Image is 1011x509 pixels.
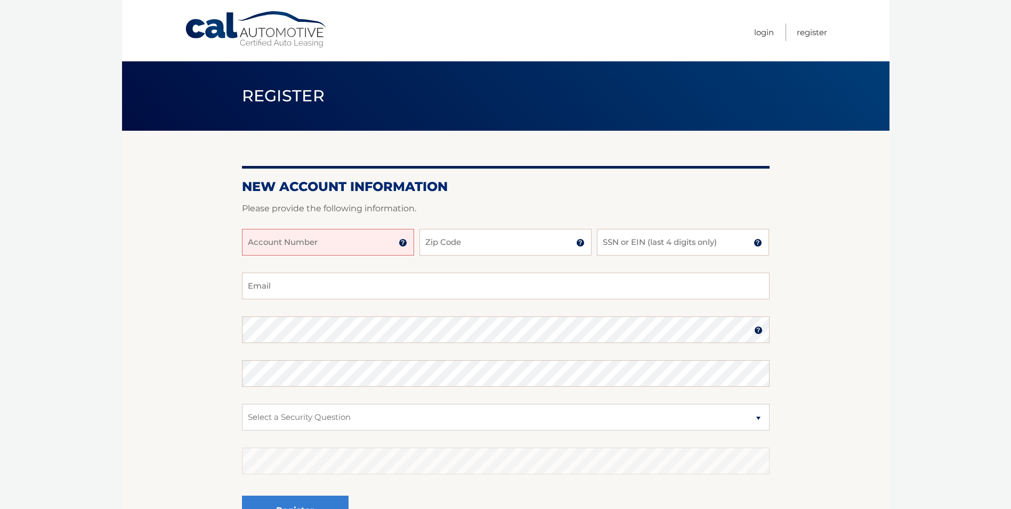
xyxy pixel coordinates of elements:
[597,229,769,256] input: SSN or EIN (last 4 digits only)
[399,238,407,247] img: tooltip.svg
[242,201,770,216] p: Please provide the following information.
[242,273,770,299] input: Email
[184,11,328,49] a: Cal Automotive
[754,23,774,41] a: Login
[242,179,770,195] h2: New Account Information
[797,23,827,41] a: Register
[419,229,592,256] input: Zip Code
[576,238,585,247] img: tooltip.svg
[242,86,325,106] span: Register
[754,238,762,247] img: tooltip.svg
[754,326,763,335] img: tooltip.svg
[242,229,414,256] input: Account Number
